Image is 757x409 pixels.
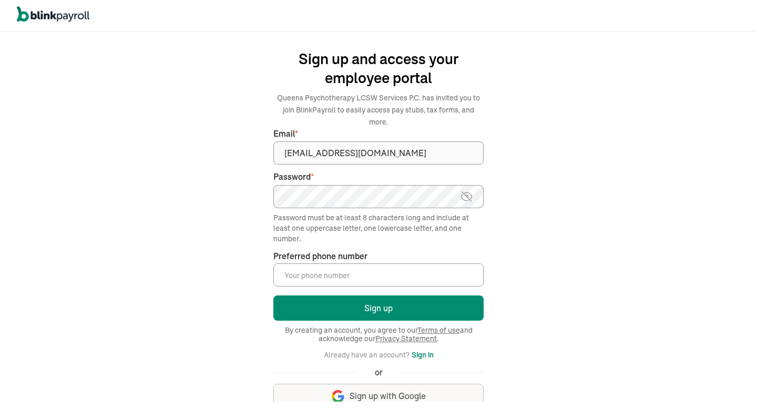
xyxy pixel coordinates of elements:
[273,49,484,87] h1: Sign up and access your employee portal
[273,384,484,409] button: Sign up with Google
[324,350,410,360] span: Already have an account?
[375,334,437,343] a: Privacy Statement
[277,93,480,127] span: Queens Psychotherapy LCSW Services P.C. has invited you to join BlinkPayroll to easily access pay...
[273,212,484,244] div: Password must be at least 8 characters long and include at least one uppercase letter, one lowerc...
[273,171,484,183] label: Password
[332,390,344,403] img: google
[350,390,426,402] span: Sign up with Google
[375,366,383,379] span: or
[417,325,460,335] a: Terms of use
[460,190,473,203] img: eye
[17,6,89,22] img: logo
[273,326,484,343] span: By creating an account, you agree to our and acknowledge our .
[273,250,367,262] label: Preferred phone number
[273,141,484,165] input: Your email address
[273,128,484,140] label: Email
[273,295,484,321] button: Sign up
[273,263,484,287] input: Your phone number
[412,349,434,361] button: Sign in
